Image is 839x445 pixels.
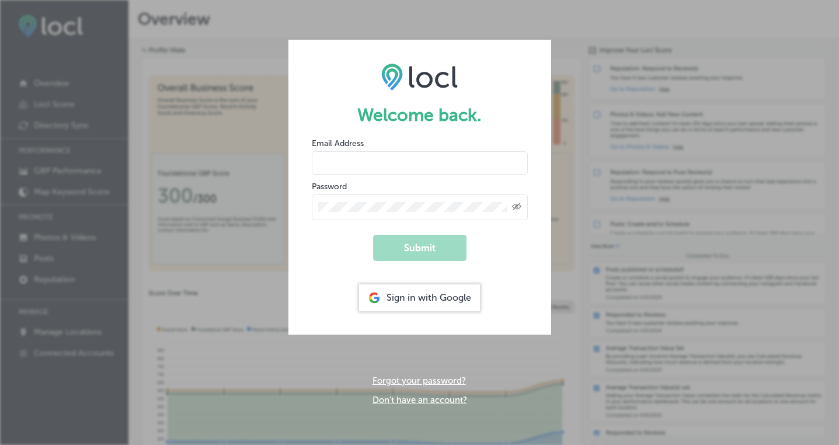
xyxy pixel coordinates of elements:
label: Password [312,182,347,192]
a: Forgot your password? [372,376,466,386]
label: Email Address [312,138,364,148]
button: Submit [373,235,467,261]
a: Don't have an account? [372,395,467,405]
img: LOCL logo [381,63,458,90]
div: Sign in with Google [359,284,480,311]
span: Toggle password visibility [512,202,521,213]
h1: Welcome back. [312,105,528,126]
